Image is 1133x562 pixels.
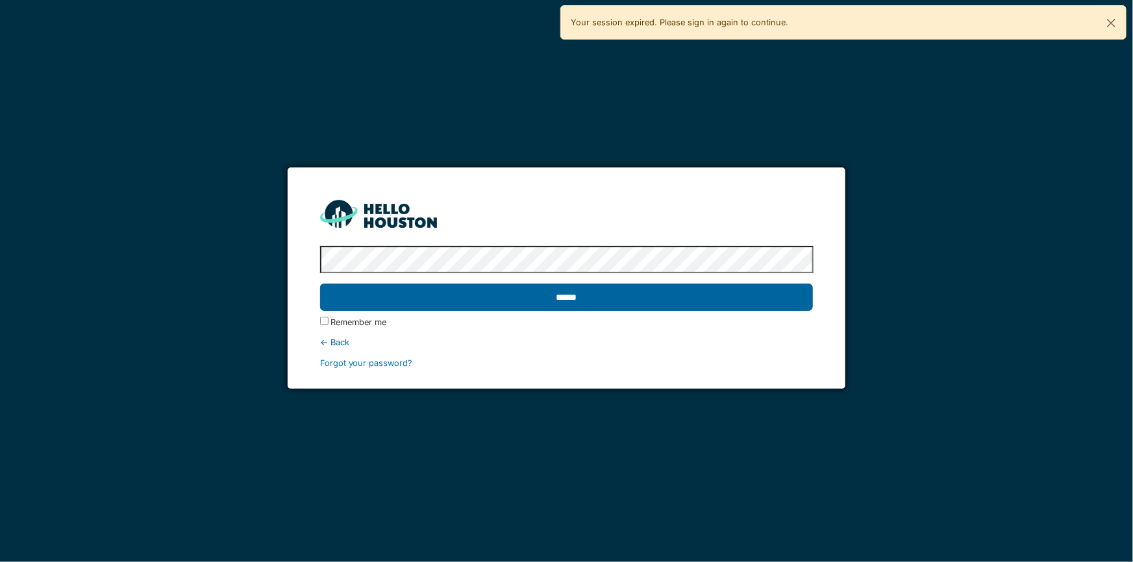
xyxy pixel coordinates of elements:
button: Close [1097,6,1126,40]
div: ← Back [320,336,814,348]
a: Forgot your password? [320,358,413,368]
label: Remember me [331,316,387,328]
div: Your session expired. Please sign in again to continue. [560,5,1127,40]
img: HH_line-BYnF2_Hg.png [320,200,437,228]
